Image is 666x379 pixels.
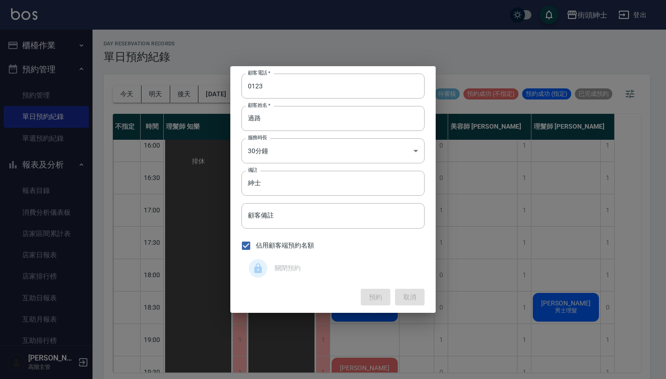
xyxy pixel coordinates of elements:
[241,138,425,163] div: 30分鐘
[248,134,267,141] label: 服務時長
[248,102,271,109] label: 顧客姓名
[256,241,314,250] span: 佔用顧客端預約名額
[248,167,258,174] label: 備註
[248,69,271,76] label: 顧客電話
